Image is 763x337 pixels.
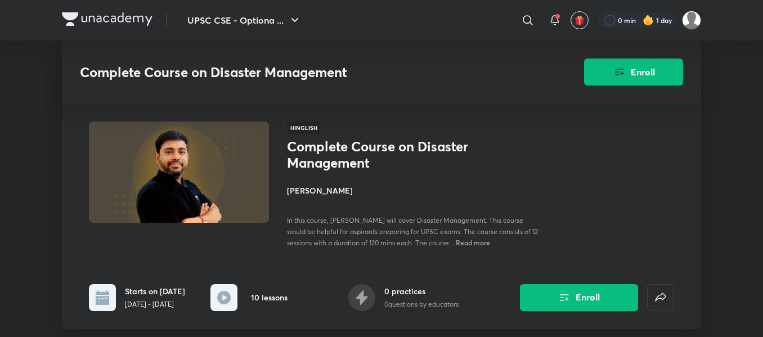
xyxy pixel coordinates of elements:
button: UPSC CSE - Optiona ... [181,9,308,32]
button: Enroll [584,59,683,86]
img: streak [643,15,654,26]
button: false [647,284,674,311]
p: 0 questions by educators [384,299,459,309]
h6: 10 lessons [251,291,288,303]
a: Company Logo [62,12,152,29]
h6: 0 practices [384,285,459,297]
span: Hinglish [287,122,321,134]
h4: [PERSON_NAME] [287,185,539,196]
p: [DATE] - [DATE] [125,299,185,309]
button: avatar [571,11,589,29]
img: avatar [575,15,585,25]
h1: Complete Course on Disaster Management [287,138,471,171]
button: Enroll [520,284,638,311]
h3: Complete Course on Disaster Management [80,64,520,80]
span: In this course, [PERSON_NAME] will cover Disaster Management. This course would be helpful for as... [287,216,538,247]
img: Gayatri L [682,11,701,30]
h6: Starts on [DATE] [125,285,185,297]
img: Company Logo [62,12,152,26]
img: Thumbnail [87,120,271,224]
span: Read more [456,238,490,247]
